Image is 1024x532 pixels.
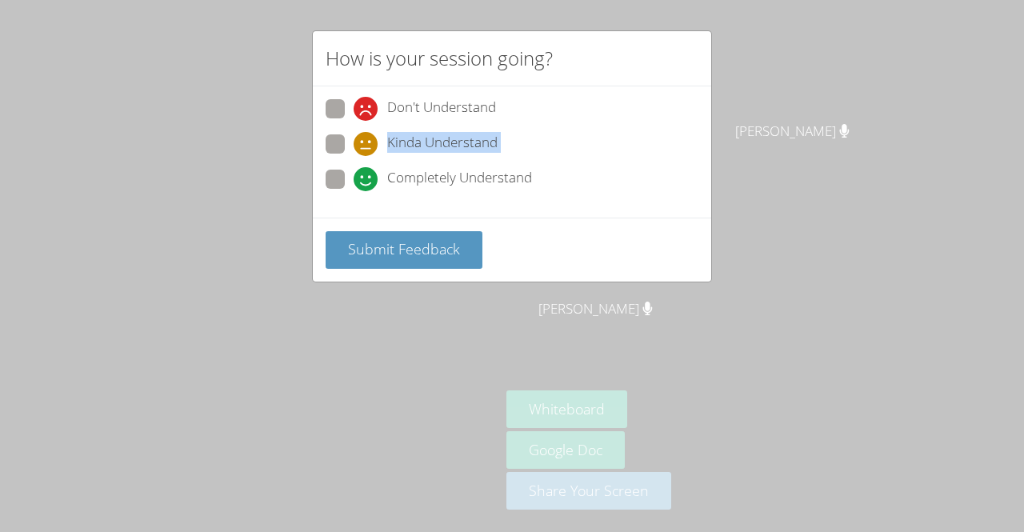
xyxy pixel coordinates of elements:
[326,231,482,269] button: Submit Feedback
[387,167,532,191] span: Completely Understand
[387,132,498,156] span: Kinda Understand
[387,97,496,121] span: Don't Understand
[348,239,460,258] span: Submit Feedback
[326,44,553,73] h2: How is your session going?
